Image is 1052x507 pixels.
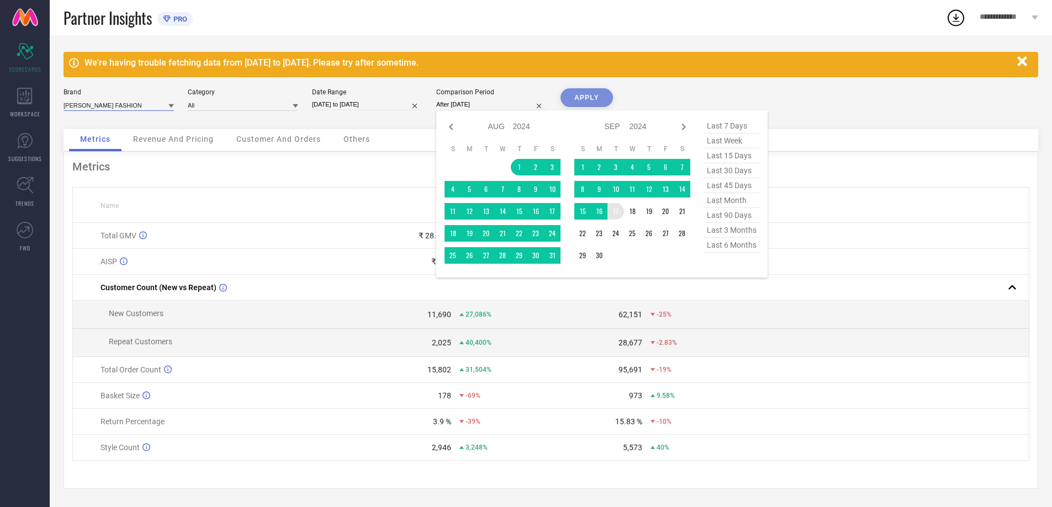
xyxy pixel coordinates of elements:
span: -25% [657,311,672,318]
td: Mon Aug 26 2024 [461,247,478,264]
span: -2.83% [657,339,677,346]
td: Mon Aug 05 2024 [461,181,478,198]
div: 15,802 [427,365,451,374]
span: -10% [657,418,672,425]
td: Fri Sep 06 2024 [657,159,674,175]
span: 40,400% [466,339,491,346]
td: Wed Sep 04 2024 [624,159,641,175]
td: Sun Sep 29 2024 [574,247,591,264]
td: Sat Aug 10 2024 [544,181,561,198]
th: Friday [657,145,674,153]
td: Sat Sep 21 2024 [674,203,690,220]
td: Thu Aug 22 2024 [511,225,527,242]
div: Brand [64,88,174,96]
span: 31,504% [466,366,491,373]
div: 11,690 [427,310,451,319]
td: Wed Sep 11 2024 [624,181,641,198]
div: 2,025 [432,338,451,347]
td: Wed Aug 07 2024 [494,181,511,198]
td: Sat Sep 14 2024 [674,181,690,198]
th: Tuesday [478,145,494,153]
td: Thu Sep 12 2024 [641,181,657,198]
td: Fri Sep 27 2024 [657,225,674,242]
td: Thu Sep 26 2024 [641,225,657,242]
div: 95,691 [618,365,642,374]
th: Monday [591,145,607,153]
span: last 6 months [704,238,759,253]
td: Tue Aug 27 2024 [478,247,494,264]
div: ₹ 107 [431,257,451,266]
td: Sun Aug 18 2024 [445,225,461,242]
td: Wed Aug 28 2024 [494,247,511,264]
th: Thursday [641,145,657,153]
span: -69% [466,392,480,399]
th: Tuesday [607,145,624,153]
td: Fri Sep 13 2024 [657,181,674,198]
div: Category [188,88,298,96]
div: 973 [629,391,642,400]
td: Fri Sep 20 2024 [657,203,674,220]
div: 3.9 % [433,417,451,426]
td: Tue Aug 20 2024 [478,225,494,242]
td: Fri Aug 30 2024 [527,247,544,264]
span: FWD [20,244,30,252]
td: Thu Aug 15 2024 [511,203,527,220]
div: Metrics [72,160,1029,173]
div: 2,946 [432,443,451,452]
td: Tue Sep 03 2024 [607,159,624,175]
td: Mon Sep 02 2024 [591,159,607,175]
td: Mon Sep 16 2024 [591,203,607,220]
span: Repeat Customers [109,337,172,346]
td: Sun Aug 25 2024 [445,247,461,264]
div: 15.83 % [615,417,642,426]
th: Sunday [574,145,591,153]
td: Sat Aug 31 2024 [544,247,561,264]
th: Wednesday [624,145,641,153]
span: Partner Insights [64,7,152,29]
span: SCORECARDS [9,65,41,73]
span: Style Count [101,443,140,452]
input: Select comparison period [436,99,547,110]
span: last 3 months [704,223,759,238]
td: Sun Sep 15 2024 [574,203,591,220]
span: WORKSPACE [10,110,40,118]
span: AISP [101,257,117,266]
td: Mon Sep 30 2024 [591,247,607,264]
td: Thu Sep 05 2024 [641,159,657,175]
td: Thu Aug 08 2024 [511,181,527,198]
span: Customer Count (New vs Repeat) [101,283,216,292]
div: Previous month [445,120,458,134]
div: ₹ 28.16 L [419,231,451,240]
td: Fri Aug 09 2024 [527,181,544,198]
span: last 7 days [704,119,759,134]
td: Sun Sep 01 2024 [574,159,591,175]
span: last month [704,193,759,208]
td: Tue Aug 06 2024 [478,181,494,198]
span: Revenue And Pricing [133,135,214,143]
span: -39% [466,418,480,425]
td: Sat Sep 07 2024 [674,159,690,175]
td: Sun Sep 08 2024 [574,181,591,198]
span: Others [343,135,370,143]
span: Name [101,202,119,210]
td: Sat Aug 03 2024 [544,159,561,175]
td: Fri Aug 16 2024 [527,203,544,220]
td: Sun Aug 11 2024 [445,203,461,220]
div: 5,573 [623,443,642,452]
td: Tue Sep 24 2024 [607,225,624,242]
span: last 15 days [704,148,759,163]
span: 3,248% [466,444,488,451]
td: Thu Aug 29 2024 [511,247,527,264]
td: Mon Aug 19 2024 [461,225,478,242]
th: Sunday [445,145,461,153]
th: Saturday [674,145,690,153]
div: We're having trouble fetching data from [DATE] to [DATE]. Please try after sometime. [84,57,1012,68]
td: Wed Sep 18 2024 [624,203,641,220]
th: Friday [527,145,544,153]
td: Wed Aug 14 2024 [494,203,511,220]
td: Fri Aug 02 2024 [527,159,544,175]
div: 178 [438,391,451,400]
span: TRENDS [15,199,34,207]
span: Total GMV [101,231,136,240]
td: Thu Sep 19 2024 [641,203,657,220]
